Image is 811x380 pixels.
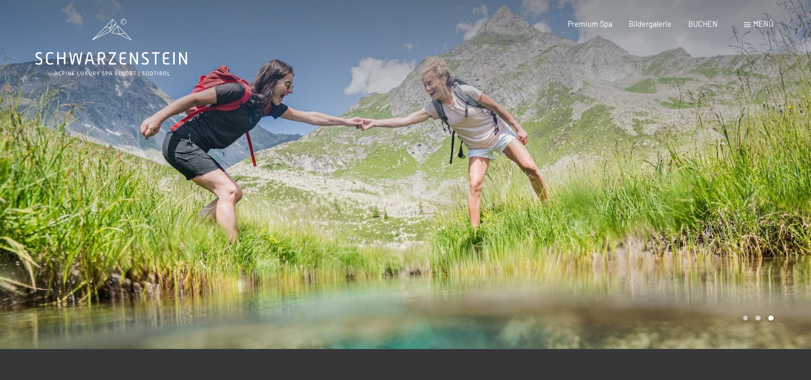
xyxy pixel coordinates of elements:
[753,19,773,28] span: Menü
[568,19,612,28] a: Premium Spa
[755,316,761,321] div: Carousel Page 2
[768,316,773,321] div: Carousel Page 3 (Current Slide)
[739,316,773,321] div: Carousel Pagination
[743,316,748,321] div: Carousel Page 1
[688,19,718,28] a: BUCHEN
[629,19,672,28] a: Bildergalerie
